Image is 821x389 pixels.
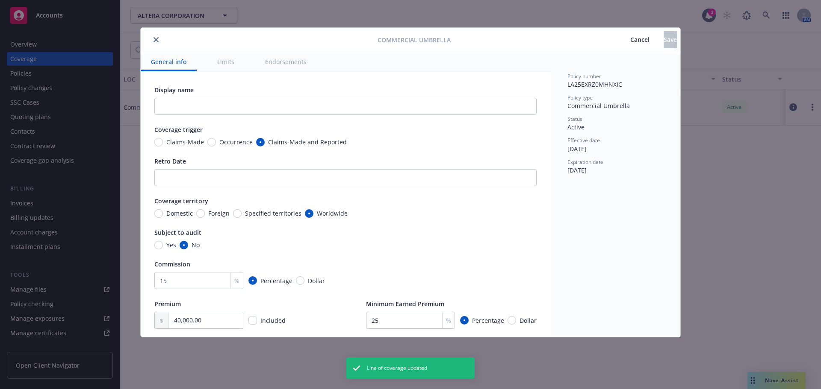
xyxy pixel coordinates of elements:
span: Dollar [520,316,537,325]
span: Coverage trigger [154,126,203,134]
span: Coverage territory [154,197,208,205]
span: No [192,240,200,249]
span: Foreign [208,209,230,218]
input: Dollar [508,316,516,325]
span: Percentage [260,276,292,285]
input: Percentage [460,316,469,325]
span: Premium [154,300,181,308]
span: Commission [154,260,190,268]
span: Claims-Made and Reported [268,137,347,146]
span: Percentage [472,316,504,325]
span: Policy number [567,73,601,80]
input: Foreign [196,209,205,218]
span: Subject to audit [154,228,201,237]
button: General info [141,52,197,71]
button: Save [664,31,677,48]
input: Claims-Made [154,138,163,146]
button: Limits [207,52,245,71]
span: Commercial Umbrella [378,35,451,44]
span: % [234,276,239,285]
span: Included [260,316,286,325]
input: Domestic [154,209,163,218]
input: Occurrence [207,138,216,146]
span: Yes [166,240,176,249]
span: Worldwide [317,209,348,218]
span: Save [664,35,677,44]
span: Retro Date [154,157,186,165]
input: 0.00 [169,312,243,328]
span: Effective date [567,137,600,144]
span: Status [567,115,582,123]
span: [DATE] [567,145,587,153]
span: Policy type [567,94,593,101]
span: Cancel [630,35,650,44]
span: [DATE] [567,166,587,174]
span: Claims-Made [166,137,204,146]
input: Percentage [248,276,257,285]
span: Commercial Umbrella [567,102,630,110]
span: Line of coverage updated [367,364,427,372]
button: close [151,35,161,45]
span: Dollar [308,276,325,285]
input: Claims-Made and Reported [256,138,265,146]
span: Active [567,123,585,131]
input: Dollar [296,276,304,285]
input: No [180,241,188,249]
button: Cancel [616,31,664,48]
span: Expiration date [567,158,603,166]
span: Occurrence [219,137,253,146]
span: Minimum Earned Premium [366,300,444,308]
span: Display name [154,86,194,94]
input: Yes [154,241,163,249]
span: Domestic [166,209,193,218]
span: LA25EXRZ0MHNXIC [567,80,622,88]
input: Specified territories [233,209,242,218]
input: Worldwide [305,209,313,218]
button: Endorsements [255,52,317,71]
span: % [446,316,451,325]
span: Specified territories [245,209,301,218]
